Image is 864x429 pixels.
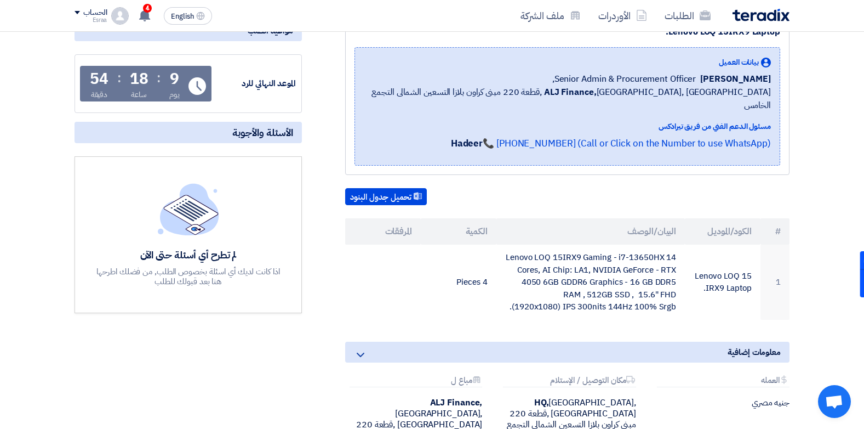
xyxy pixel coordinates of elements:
[364,86,771,112] span: [GEOGRAPHIC_DATA], [GEOGRAPHIC_DATA] ,قطعة 220 مبنى كراون بلازا التسعين الشمالى التجمع الخامس
[169,89,180,100] div: يوم
[345,218,421,245] th: المرفقات
[130,71,148,87] div: 18
[354,25,780,38] div: Lenovo LOQ 15IRX9 Laptop.
[512,3,590,29] a: ملف الشركة
[75,17,107,23] div: Esraa
[117,68,121,88] div: :
[421,218,496,245] th: الكمية
[728,346,781,358] span: معلومات إضافية
[653,397,789,408] div: جنيه مصري
[657,376,789,387] div: العمله
[158,183,219,235] img: empty_state_list.svg
[143,4,152,13] span: 4
[171,13,194,20] span: English
[496,245,685,320] td: Lenovo LOQ 15IRX9 Gaming - i7-13650HX 14 Cores, AI Chip: LA1, NVIDIA GeForce - RTX 4050 6GB GDDR6...
[350,376,482,387] div: مباع ل
[733,9,789,21] img: Teradix logo
[685,245,760,320] td: Lenovo LOQ 15IRX9 Laptop.
[157,68,161,88] div: :
[483,137,771,150] a: 📞 [PHONE_NUMBER] (Call or Click on the Number to use WhatsApp)
[214,77,296,90] div: الموعد النهائي للرد
[430,396,483,409] b: ALJ Finance,
[760,218,789,245] th: #
[90,71,108,87] div: 54
[719,57,759,68] span: بيانات العميل
[451,137,483,150] strong: Hadeer
[83,8,107,18] div: الحساب
[164,7,212,25] button: English
[95,267,282,286] div: اذا كانت لديك أي اسئلة بخصوص الطلب, من فضلك اطرحها هنا بعد قبولك للطلب
[534,396,549,409] b: HQ,
[111,7,129,25] img: profile_test.png
[95,249,282,261] div: لم تطرح أي أسئلة حتى الآن
[364,121,771,132] div: مسئول الدعم الفني من فريق تيرادكس
[700,72,771,86] span: [PERSON_NAME]
[544,86,597,99] b: ALJ Finance,
[656,3,719,29] a: الطلبات
[421,245,496,320] td: 4 Pieces
[590,3,656,29] a: الأوردرات
[685,218,760,245] th: الكود/الموديل
[818,385,851,418] div: Open chat
[91,89,108,100] div: دقيقة
[552,72,696,86] span: Senior Admin & Procurement Officer,
[232,126,293,139] span: الأسئلة والأجوبة
[345,188,427,206] button: تحميل جدول البنود
[131,89,147,100] div: ساعة
[760,245,789,320] td: 1
[503,376,636,387] div: مكان التوصيل / الإستلام
[496,218,685,245] th: البيان/الوصف
[170,71,179,87] div: 9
